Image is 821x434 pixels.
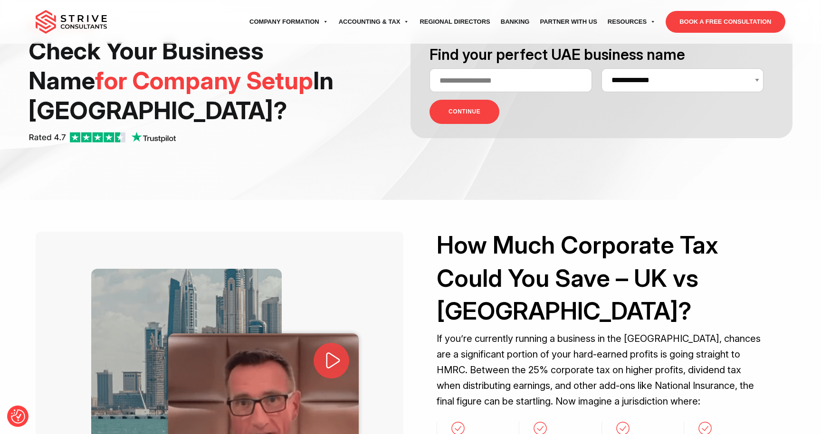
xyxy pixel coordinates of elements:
[602,9,661,35] a: Resources
[11,409,25,424] button: Consent Preferences
[95,66,313,95] span: for Company Setup
[334,9,415,35] a: Accounting & Tax
[535,9,602,35] a: Partner with Us
[11,409,25,424] img: Revisit consent button
[36,10,107,34] img: main-logo.svg
[666,11,785,33] a: BOOK A FREE CONSULTATION
[244,9,334,35] a: Company Formation
[437,228,766,327] h2: How Much Corporate Tax Could You Save – UK vs [GEOGRAPHIC_DATA]?
[414,9,495,35] a: Regional Directors
[29,36,357,126] h1: Check Your Business Name In [GEOGRAPHIC_DATA] ?
[430,45,773,65] h3: Find your perfect UAE business name
[496,9,535,35] a: Banking
[430,100,499,124] button: CONTINUE
[437,331,766,409] p: If you’re currently running a business in the [GEOGRAPHIC_DATA], chances are a significant portio...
